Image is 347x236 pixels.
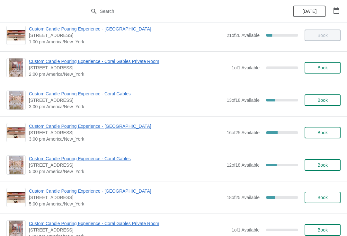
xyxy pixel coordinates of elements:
[317,98,328,103] span: Book
[232,227,260,232] span: 1 of 1 Available
[29,129,223,136] span: [STREET_ADDRESS]
[7,30,25,41] img: Custom Candle Pouring Experience - Fort Lauderdale | 914 East Las Olas Boulevard, Fort Lauderdale...
[305,62,341,74] button: Book
[227,195,260,200] span: 18 of 25 Available
[9,156,24,174] img: Custom Candle Pouring Experience - Coral Gables | 154 Giralda Avenue, Coral Gables, FL, USA | 5:0...
[317,227,328,232] span: Book
[29,97,223,103] span: [STREET_ADDRESS]
[302,9,316,14] span: [DATE]
[100,5,260,17] input: Search
[305,127,341,138] button: Book
[29,194,223,201] span: [STREET_ADDRESS]
[9,91,24,109] img: Custom Candle Pouring Experience - Coral Gables | 154 Giralda Avenue, Coral Gables, FL, USA | 3:0...
[29,32,223,39] span: [STREET_ADDRESS]
[29,71,228,77] span: 2:00 pm America/New_York
[227,98,260,103] span: 13 of 18 Available
[29,91,223,97] span: Custom Candle Pouring Experience - Coral Gables
[29,168,223,175] span: 5:00 pm America/New_York
[305,224,341,236] button: Book
[305,94,341,106] button: Book
[227,162,260,168] span: 12 of 18 Available
[29,58,228,65] span: Custom Candle Pouring Experience - Coral Gables Private Room
[317,65,328,70] span: Book
[29,26,223,32] span: Custom Candle Pouring Experience - [GEOGRAPHIC_DATA]
[305,159,341,171] button: Book
[7,192,25,203] img: Custom Candle Pouring Experience - Fort Lauderdale | 914 East Las Olas Boulevard, Fort Lauderdale...
[29,220,228,227] span: Custom Candle Pouring Experience - Coral Gables Private Room
[29,188,223,194] span: Custom Candle Pouring Experience - [GEOGRAPHIC_DATA]
[29,103,223,110] span: 3:00 pm America/New_York
[29,123,223,129] span: Custom Candle Pouring Experience - [GEOGRAPHIC_DATA]
[29,39,223,45] span: 1:00 pm America/New_York
[227,33,260,38] span: 21 of 26 Available
[232,65,260,70] span: 1 of 1 Available
[29,136,223,142] span: 3:00 pm America/New_York
[9,58,23,77] img: Custom Candle Pouring Experience - Coral Gables Private Room | 154 Giralda Avenue, Coral Gables, ...
[317,162,328,168] span: Book
[317,195,328,200] span: Book
[305,192,341,203] button: Book
[227,130,260,135] span: 16 of 25 Available
[293,5,325,17] button: [DATE]
[29,155,223,162] span: Custom Candle Pouring Experience - Coral Gables
[29,162,223,168] span: [STREET_ADDRESS]
[7,127,25,138] img: Custom Candle Pouring Experience - Fort Lauderdale | 914 East Las Olas Boulevard, Fort Lauderdale...
[29,201,223,207] span: 5:00 pm America/New_York
[317,130,328,135] span: Book
[29,227,228,233] span: [STREET_ADDRESS]
[29,65,228,71] span: [STREET_ADDRESS]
